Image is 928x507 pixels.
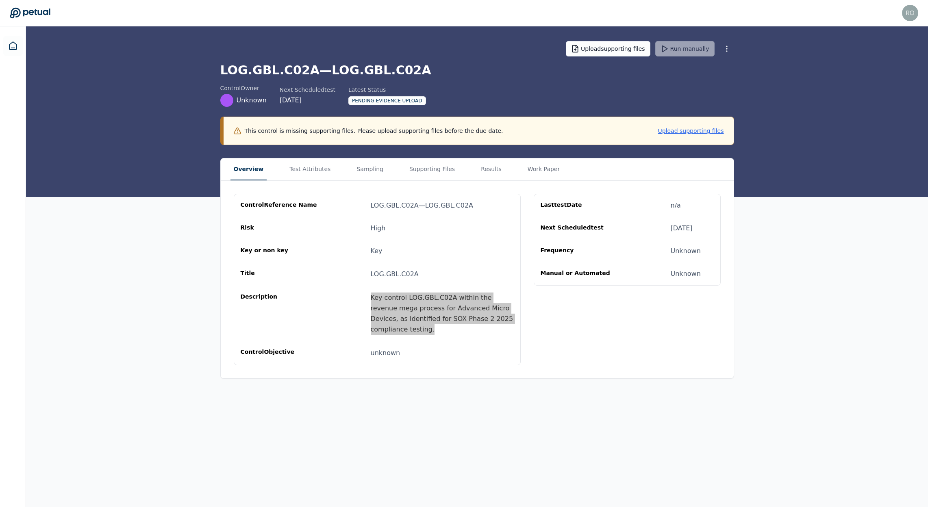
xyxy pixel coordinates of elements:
[371,348,514,358] div: unknown
[541,269,619,279] div: Manual or Automated
[348,86,426,94] div: Latest Status
[371,223,386,233] div: High
[348,96,426,105] div: Pending Evidence Upload
[671,223,693,233] div: [DATE]
[671,201,681,210] div: n/a
[241,292,319,335] div: Description
[353,158,387,180] button: Sampling
[541,246,619,256] div: Frequency
[241,269,319,279] div: Title
[406,158,458,180] button: Supporting Files
[220,63,734,78] h1: LOG.GBL.C02A — LOG.GBL.C02A
[671,246,701,256] div: Unknown
[566,41,650,56] button: Uploadsupporting files
[241,223,319,233] div: Risk
[371,246,383,256] div: Key
[541,201,619,210] div: Last test Date
[524,158,563,180] button: Work Paper
[237,95,267,105] span: Unknown
[241,201,319,210] div: control Reference Name
[541,223,619,233] div: Next Scheduled test
[3,36,23,56] a: Dashboard
[286,158,334,180] button: Test Attributes
[371,270,419,278] span: LOG.GBL.C02A
[371,292,514,335] div: Key control LOG.GBL.C02A within the revenue mega process for Advanced Micro Devices, as identifie...
[719,41,734,56] button: More Options
[280,95,335,105] div: [DATE]
[230,158,267,180] button: Overview
[655,41,715,56] button: Run manually
[280,86,335,94] div: Next Scheduled test
[371,201,474,210] div: LOG.GBL.C02A — LOG.GBL.C02A
[220,84,267,92] div: control Owner
[658,127,724,135] button: Upload supporting files
[671,269,701,279] div: Unknown
[241,348,319,358] div: control Objective
[241,246,319,256] div: Key or non key
[478,158,505,180] button: Results
[902,5,918,21] img: roberto+amd@petual.ai
[10,7,50,19] a: Go to Dashboard
[245,127,503,135] p: This control is missing supporting files. Please upload supporting files before the due date.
